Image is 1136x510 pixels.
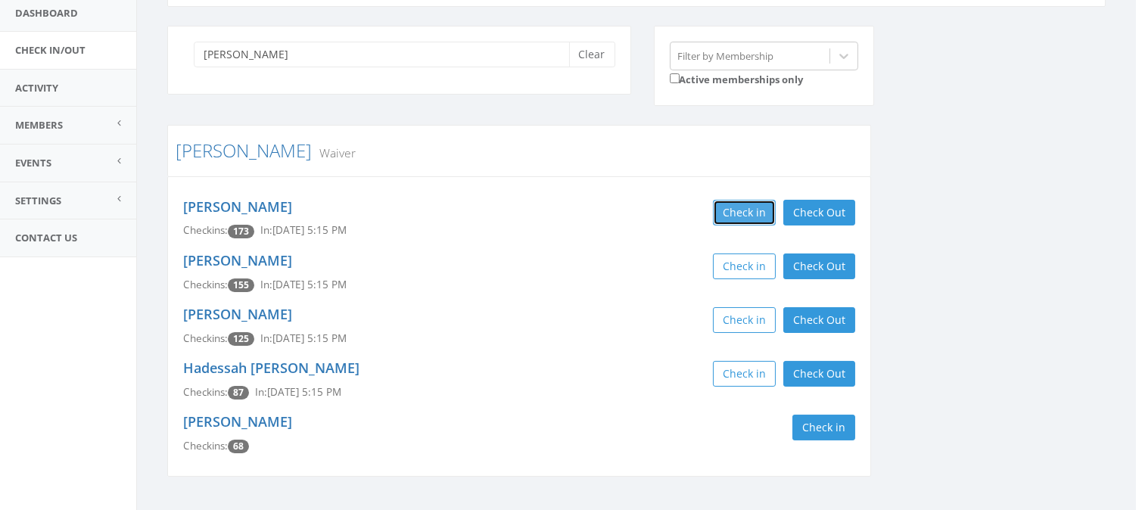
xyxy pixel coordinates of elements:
button: Check Out [783,361,855,387]
span: Events [15,156,51,169]
a: [PERSON_NAME] [183,412,292,431]
button: Check in [713,253,776,279]
span: Checkins: [183,439,228,452]
span: Checkins: [183,331,228,345]
button: Check Out [783,253,855,279]
button: Check Out [783,200,855,225]
a: Hadessah [PERSON_NAME] [183,359,359,377]
button: Check in [713,200,776,225]
span: Settings [15,194,61,207]
span: In: [DATE] 5:15 PM [260,278,347,291]
span: Checkin count [228,225,254,238]
span: Contact Us [15,231,77,244]
input: Active memberships only [670,73,680,83]
button: Clear [569,42,615,67]
span: Checkin count [228,332,254,346]
span: Checkin count [228,278,254,292]
a: [PERSON_NAME] [183,251,292,269]
button: Check Out [783,307,855,333]
a: [PERSON_NAME] [183,197,292,216]
div: Filter by Membership [678,48,774,63]
span: Checkins: [183,385,228,399]
small: Waiver [312,145,356,161]
span: Members [15,118,63,132]
input: Search a name to check in [194,42,580,67]
span: Checkins: [183,278,228,291]
span: In: [DATE] 5:15 PM [260,223,347,237]
span: In: [DATE] 5:15 PM [255,385,341,399]
a: [PERSON_NAME] [176,138,312,163]
button: Check in [713,307,776,333]
a: [PERSON_NAME] [183,305,292,323]
span: Checkin count [228,440,249,453]
button: Check in [792,415,855,440]
button: Check in [713,361,776,387]
span: In: [DATE] 5:15 PM [260,331,347,345]
span: Checkin count [228,386,249,400]
label: Active memberships only [670,70,804,87]
span: Checkins: [183,223,228,237]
